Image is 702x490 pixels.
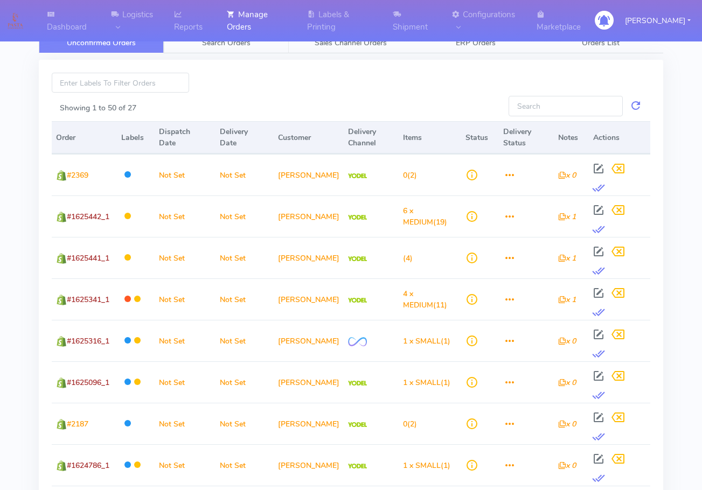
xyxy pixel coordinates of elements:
[274,195,344,237] td: [PERSON_NAME]
[60,102,136,114] label: Showing 1 to 50 of 27
[348,256,367,262] img: Yodel
[558,460,576,471] i: x 0
[558,212,576,222] i: x 1
[344,121,399,154] th: Delivery Channel
[216,278,274,320] td: Not Set
[403,460,450,471] span: (1)
[67,336,109,346] span: #1625316_1
[52,121,117,154] th: Order
[348,464,367,469] img: Yodel
[52,73,189,93] input: Enter Labels To Filter Orders
[67,295,109,305] span: #1625341_1
[403,419,407,429] span: 0
[558,377,576,388] i: x 0
[558,170,576,180] i: x 0
[216,237,274,278] td: Not Set
[155,278,216,320] td: Not Set
[403,289,447,310] span: (11)
[403,253,413,263] span: (4)
[274,154,344,195] td: [PERSON_NAME]
[403,377,441,388] span: 1 x SMALL
[589,121,650,154] th: Actions
[403,170,407,180] span: 0
[39,32,663,53] ul: Tabs
[155,154,216,195] td: Not Set
[155,361,216,403] td: Not Set
[274,237,344,278] td: [PERSON_NAME]
[216,121,274,154] th: Delivery Date
[67,212,109,222] span: #1625442_1
[67,419,88,429] span: #2187
[617,10,699,32] button: [PERSON_NAME]
[155,121,216,154] th: Dispatch Date
[117,121,155,154] th: Labels
[399,121,461,154] th: Items
[558,336,576,346] i: x 0
[274,361,344,403] td: [PERSON_NAME]
[403,206,447,227] span: (19)
[274,278,344,320] td: [PERSON_NAME]
[348,422,367,428] img: Yodel
[67,253,109,263] span: #1625441_1
[216,361,274,403] td: Not Set
[216,444,274,486] td: Not Set
[274,444,344,486] td: [PERSON_NAME]
[155,237,216,278] td: Not Set
[348,298,367,303] img: Yodel
[274,403,344,444] td: [PERSON_NAME]
[155,444,216,486] td: Not Set
[348,215,367,220] img: Yodel
[554,121,589,154] th: Notes
[348,337,367,346] img: OnFleet
[403,206,433,227] span: 6 x MEDIUM
[216,195,274,237] td: Not Set
[582,38,620,48] span: Orders List
[403,170,417,180] span: (2)
[315,38,387,48] span: Sales Channel Orders
[403,377,450,388] span: (1)
[461,121,499,154] th: Status
[202,38,251,48] span: Search Orders
[216,154,274,195] td: Not Set
[403,289,433,310] span: 4 x MEDIUM
[456,38,496,48] span: ERP Orders
[155,195,216,237] td: Not Set
[403,460,441,471] span: 1 x SMALL
[155,320,216,361] td: Not Set
[558,419,576,429] i: x 0
[403,336,441,346] span: 1 x SMALL
[274,320,344,361] td: [PERSON_NAME]
[558,253,576,263] i: x 1
[216,403,274,444] td: Not Set
[274,121,344,154] th: Customer
[348,173,367,179] img: Yodel
[67,460,109,471] span: #1624786_1
[499,121,554,154] th: Delivery Status
[67,377,109,388] span: #1625096_1
[403,419,417,429] span: (2)
[67,170,88,180] span: #2369
[216,320,274,361] td: Not Set
[67,38,136,48] span: Unconfirmed Orders
[403,336,450,346] span: (1)
[155,403,216,444] td: Not Set
[348,381,367,386] img: Yodel
[558,295,576,305] i: x 1
[509,96,623,116] input: Search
